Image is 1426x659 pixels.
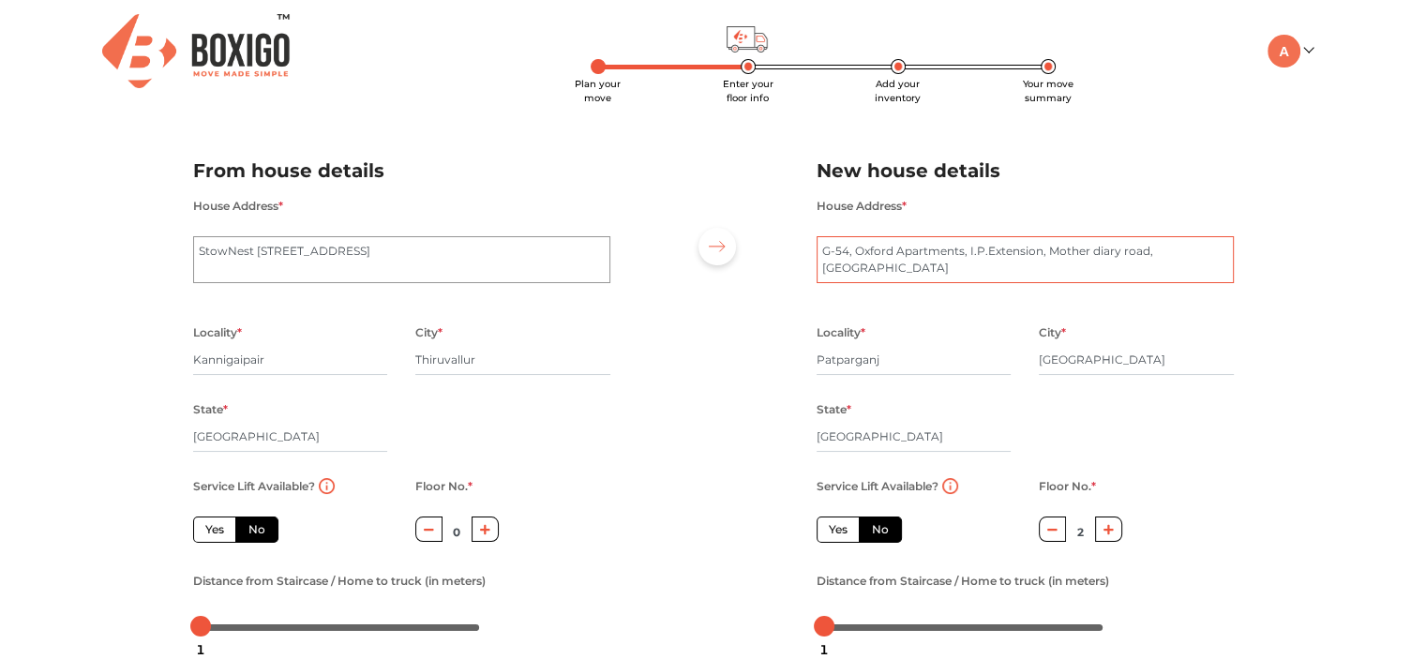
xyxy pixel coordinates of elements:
[875,78,921,104] span: Add your inventory
[193,397,228,422] label: State
[1039,321,1066,345] label: City
[193,194,283,218] label: House Address
[817,194,907,218] label: House Address
[193,517,236,543] label: Yes
[235,517,278,543] label: No
[102,14,290,88] img: Boxigo
[817,156,1234,187] h2: New house details
[817,474,938,499] label: Service Lift Available?
[817,321,865,345] label: Locality
[193,321,242,345] label: Locality
[817,236,1234,283] textarea: G-54, Oxford Apartments, I.P.Extension, Mother diary road, [GEOGRAPHIC_DATA]
[1023,78,1073,104] span: Your move summary
[193,474,315,499] label: Service Lift Available?
[575,78,621,104] span: Plan your move
[817,397,851,422] label: State
[817,517,860,543] label: Yes
[1039,474,1096,499] label: Floor No.
[415,321,443,345] label: City
[193,156,610,187] h2: From house details
[817,569,1109,593] label: Distance from Staircase / Home to truck (in meters)
[193,236,610,283] textarea: StowNest [STREET_ADDRESS]
[193,569,486,593] label: Distance from Staircase / Home to truck (in meters)
[859,517,902,543] label: No
[723,78,773,104] span: Enter your floor info
[415,474,473,499] label: Floor No.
